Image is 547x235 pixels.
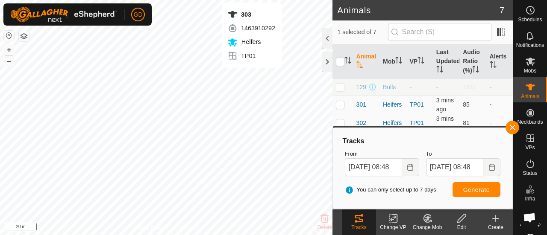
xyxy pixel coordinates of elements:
label: To [426,150,500,158]
button: – [4,56,14,66]
div: TP01 [227,51,275,61]
div: Heifers [383,119,403,128]
td: - [486,114,513,132]
th: VP [406,44,432,79]
span: Schedules [518,17,542,22]
th: Mob [379,44,406,79]
th: Last Updated [433,44,459,79]
span: TBD [463,84,475,90]
span: 301 [356,100,366,109]
div: Heifers [383,100,403,109]
span: 81 [463,119,470,126]
th: Audio Ratio (%) [459,44,486,79]
app-display-virtual-paddock-transition: - [409,84,412,90]
img: Gallagher Logo [10,7,117,22]
p-sorticon: Activate to sort [344,58,351,65]
h2: Animals [338,5,500,15]
button: Choose Date [402,158,419,176]
p-sorticon: Activate to sort [395,58,402,65]
span: Generate [463,186,490,193]
span: Heatmap [520,222,541,227]
td: - [486,96,513,114]
th: Alerts [486,44,513,79]
button: Generate [453,182,500,197]
div: Open chat [518,206,541,229]
a: Contact Us [174,224,200,232]
button: Reset Map [4,31,14,41]
span: GD [134,10,143,19]
div: Tracks [342,223,376,231]
p-sorticon: Activate to sort [436,67,443,74]
span: 129 [356,83,366,92]
span: 26 Sept 2025, 8:44 am [436,97,454,113]
span: Status [523,171,537,176]
p-sorticon: Activate to sort [490,62,497,69]
span: 302 [356,119,366,128]
span: - [436,84,438,90]
p-sorticon: Activate to sort [356,62,363,69]
div: 1463910292 [227,23,275,33]
span: VPs [525,145,535,150]
a: TP01 [409,119,423,126]
p-sorticon: Activate to sort [472,67,479,74]
button: Map Layers [19,31,29,41]
a: Privacy Policy [132,224,165,232]
div: Tracks [341,136,504,146]
input: Search (S) [388,23,491,41]
span: You can only select up to 7 days [345,186,436,194]
a: TP01 [409,101,423,108]
span: 1 selected of 7 [338,28,388,37]
th: Animal [353,44,379,79]
span: 26 Sept 2025, 8:44 am [436,115,454,131]
td: - [486,78,513,96]
span: Notifications [516,43,544,48]
span: Animals [521,94,539,99]
span: Infra [525,196,535,201]
span: Neckbands [517,119,543,125]
div: Change Mob [410,223,444,231]
span: 7 [500,4,504,17]
div: Bulls [383,83,403,92]
div: 303 [227,9,275,20]
span: Heifers [239,38,261,45]
button: Choose Date [483,158,500,176]
div: Change VP [376,223,410,231]
button: + [4,45,14,55]
div: Edit [444,223,479,231]
span: 85 [463,101,470,108]
div: Create [479,223,513,231]
p-sorticon: Activate to sort [418,58,424,65]
label: From [345,150,419,158]
span: Mobs [524,68,536,73]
